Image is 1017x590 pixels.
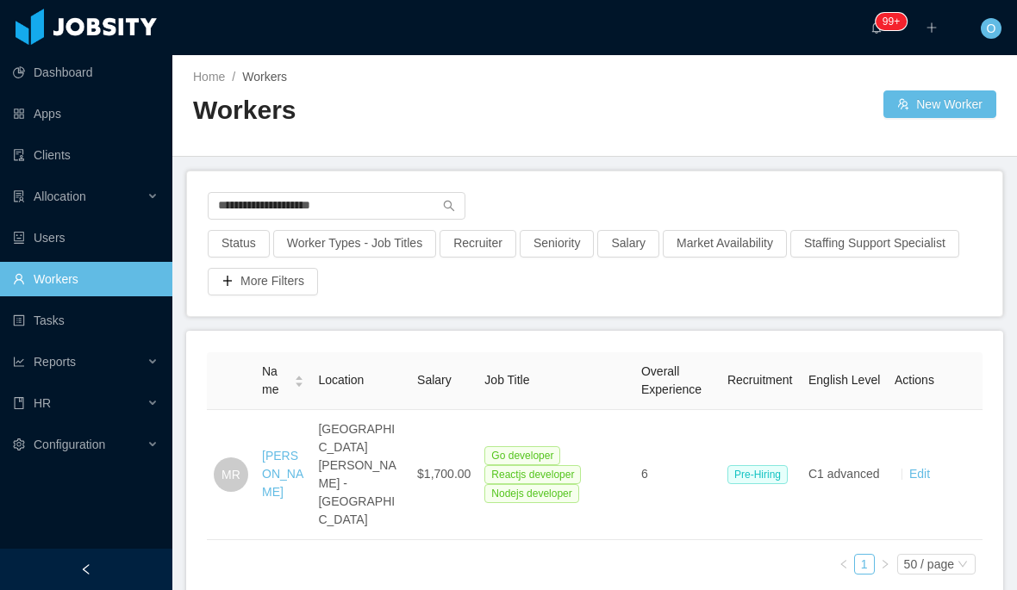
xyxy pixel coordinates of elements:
[880,559,890,569] i: icon: right
[484,446,560,465] span: Go developer
[13,438,25,450] i: icon: setting
[727,465,788,484] span: Pre-Hiring
[193,70,225,84] a: Home
[808,373,880,387] span: English Level
[13,397,25,409] i: icon: book
[262,363,287,399] span: Name
[13,356,25,368] i: icon: line-chart
[875,554,895,574] li: Next Page
[13,138,159,172] a: icon: auditClients
[802,410,888,540] td: C1 advanced
[273,230,436,258] button: Worker Types - Job Titles
[440,230,516,258] button: Recruiter
[13,220,159,255] a: icon: robotUsers
[193,93,595,128] h2: Workers
[208,230,270,258] button: Status
[855,555,874,574] a: 1
[13,262,159,296] a: icon: userWorkers
[34,396,51,410] span: HR
[520,230,594,258] button: Seniority
[34,355,76,369] span: Reports
[484,465,581,484] span: Reactjs developer
[318,373,364,387] span: Location
[34,189,86,203] span: Allocation
[262,449,303,499] a: [PERSON_NAME]
[895,373,934,387] span: Actions
[634,410,721,540] td: 6
[484,373,529,387] span: Job Title
[417,467,471,481] span: $1,700.00
[13,190,25,202] i: icon: solution
[417,373,452,387] span: Salary
[839,559,849,569] i: icon: left
[295,374,304,379] i: icon: caret-up
[221,457,240,492] span: MR
[295,380,304,385] i: icon: caret-down
[987,18,996,39] span: O
[443,200,455,212] i: icon: search
[883,90,996,118] button: icon: usergroup-addNew Worker
[597,230,659,258] button: Salary
[641,364,702,396] span: Overall Experience
[13,303,159,338] a: icon: profileTasks
[926,22,938,34] i: icon: plus
[208,268,318,295] button: icon: plusMore Filters
[13,55,159,90] a: icon: pie-chartDashboard
[242,70,287,84] span: Workers
[958,559,968,571] i: icon: down
[294,373,304,385] div: Sort
[727,467,795,481] a: Pre-Hiring
[232,70,235,84] span: /
[484,484,578,503] span: Nodejs developer
[854,554,875,574] li: 1
[833,554,854,574] li: Previous Page
[311,410,410,540] td: [GEOGRAPHIC_DATA][PERSON_NAME] - [GEOGRAPHIC_DATA]
[904,555,954,574] div: 50 / page
[13,96,159,131] a: icon: appstoreApps
[790,230,959,258] button: Staffing Support Specialist
[727,373,792,387] span: Recruitment
[663,230,787,258] button: Market Availability
[34,438,105,451] span: Configuration
[876,13,907,30] sup: 1648
[870,22,883,34] i: icon: bell
[909,467,930,481] a: Edit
